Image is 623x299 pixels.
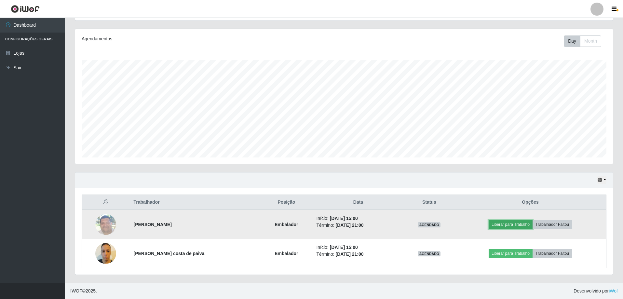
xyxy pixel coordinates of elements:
button: Month [580,35,601,47]
strong: Embalador [275,251,298,256]
div: First group [564,35,601,47]
span: IWOF [70,288,82,293]
time: [DATE] 21:00 [336,251,364,257]
button: Trabalhador Faltou [533,220,572,229]
th: Trabalhador [130,195,261,210]
span: AGENDADO [418,222,440,227]
span: © 2025 . [70,288,97,294]
li: Início: [316,244,400,251]
img: CoreUI Logo [11,5,40,13]
button: Liberar para Trabalho [489,220,533,229]
div: Agendamentos [82,35,295,42]
strong: [PERSON_NAME] costa de paiva [134,251,205,256]
th: Status [404,195,455,210]
button: Liberar para Trabalho [489,249,533,258]
th: Posição [260,195,312,210]
img: 1706823313028.jpeg [95,240,116,267]
li: Início: [316,215,400,222]
time: [DATE] 15:00 [330,245,358,250]
li: Término: [316,251,400,258]
span: Desenvolvido por [574,288,618,294]
th: Data [312,195,404,210]
span: AGENDADO [418,251,440,256]
strong: [PERSON_NAME] [134,222,172,227]
button: Day [564,35,580,47]
th: Opções [454,195,606,210]
time: [DATE] 21:00 [336,223,364,228]
time: [DATE] 15:00 [330,216,358,221]
strong: Embalador [275,222,298,227]
div: Toolbar with button groups [564,35,606,47]
a: iWof [609,288,618,293]
li: Término: [316,222,400,229]
img: 1697490161329.jpeg [95,211,116,238]
button: Trabalhador Faltou [533,249,572,258]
